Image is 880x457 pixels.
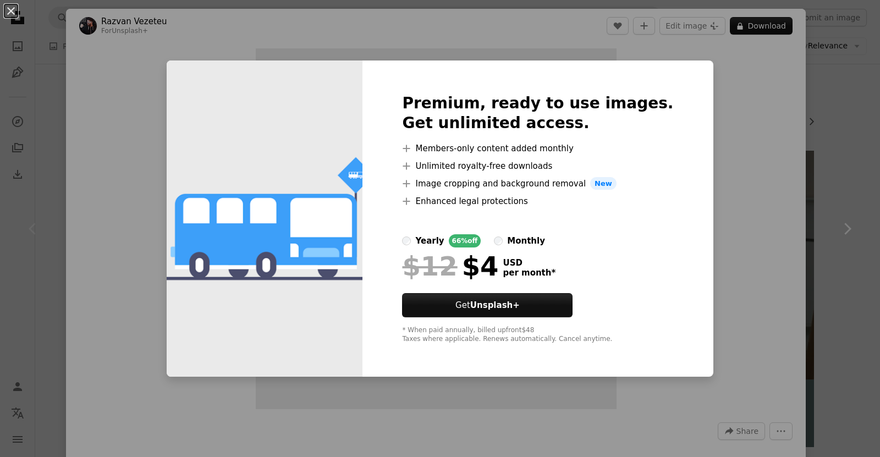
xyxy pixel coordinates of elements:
[402,159,673,173] li: Unlimited royalty-free downloads
[402,293,573,317] button: GetUnsplash+
[167,60,362,377] img: premium_vector-1716902817556-37d9de2a9eb2
[590,177,617,190] span: New
[402,326,673,344] div: * When paid annually, billed upfront $48 Taxes where applicable. Renews automatically. Cancel any...
[402,195,673,208] li: Enhanced legal protections
[449,234,481,247] div: 66% off
[402,236,411,245] input: yearly66%off
[402,252,457,280] span: $12
[402,142,673,155] li: Members-only content added monthly
[402,93,673,133] h2: Premium, ready to use images. Get unlimited access.
[402,177,673,190] li: Image cropping and background removal
[402,252,498,280] div: $4
[415,234,444,247] div: yearly
[507,234,545,247] div: monthly
[494,236,503,245] input: monthly
[470,300,520,310] strong: Unsplash+
[503,268,555,278] span: per month *
[503,258,555,268] span: USD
